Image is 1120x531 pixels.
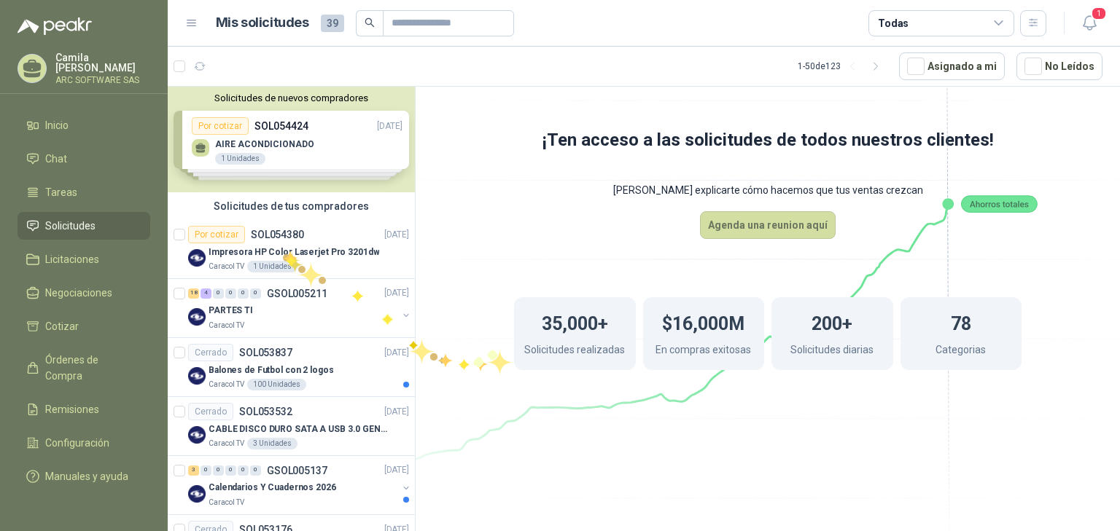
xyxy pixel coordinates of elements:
p: [DATE] [384,287,409,301]
span: Configuración [45,435,109,451]
p: Caracol TV [209,261,244,272]
button: Asignado a mi [899,52,1005,80]
a: Órdenes de Compra [17,346,150,390]
p: [DATE] [384,464,409,478]
h1: 78 [951,306,971,338]
div: 0 [201,465,211,476]
div: 0 [225,288,236,299]
img: Logo peakr [17,17,92,35]
span: search [365,17,375,28]
div: 3 [188,465,199,476]
img: Company Logo [188,426,206,444]
span: Solicitudes [45,218,96,234]
p: Caracol TV [209,438,244,449]
div: Solicitudes de nuevos compradoresPor cotizarSOL054424[DATE] AIRE ACONDICIONADO1 UnidadesPor cotiz... [168,87,415,192]
a: Negociaciones [17,279,150,307]
a: Tareas [17,178,150,206]
a: Cotizar [17,312,150,340]
a: Solicitudes [17,212,150,240]
img: Company Logo [188,249,206,267]
p: ARC SOFTWARE SAS [55,76,150,84]
button: 1 [1076,10,1102,36]
p: SOL053532 [239,406,292,417]
p: Caracol TV [209,497,244,508]
p: Solicitudes realizadas [524,342,625,361]
p: PARTES TI [209,304,253,318]
div: Por cotizar [188,226,245,243]
a: Manuales y ayuda [17,463,150,490]
p: [DATE] [384,346,409,360]
h1: $16,000M [662,306,744,338]
p: SOL054380 [251,229,304,240]
a: Por cotizarSOL054380[DATE] Company LogoImpresora HP Color Laserjet Pro 3201dwCaracol TV1 Unidades [168,220,415,279]
img: Company Logo [188,367,206,385]
p: CABLE DISCO DURO SATA A USB 3.0 GENERICO [209,422,390,436]
div: 1 Unidades [247,261,297,272]
h1: 200+ [812,306,852,338]
span: Tareas [45,184,77,200]
span: Manuales y ayuda [45,468,128,484]
span: Chat [45,151,67,167]
button: Solicitudes de nuevos compradores [174,93,409,103]
span: 1 [1091,7,1107,20]
a: 3 0 0 0 0 0 GSOL005137[DATE] Company LogoCalendarios Y Cuadernos 2026Caracol TV [188,462,412,508]
div: Solicitudes de tus compradores [168,192,415,220]
div: 18 [188,288,199,299]
div: 100 Unidades [247,379,306,390]
p: SOL053837 [239,347,292,358]
a: 18 4 0 0 0 0 GSOL005211[DATE] Company LogoPARTES TICaracol TV [188,285,412,331]
div: 0 [250,288,261,299]
span: Inicio [45,117,69,133]
div: 0 [213,288,224,299]
div: 1 - 50 de 123 [798,55,887,78]
div: Cerrado [188,403,233,420]
span: Licitaciones [45,251,99,267]
a: Chat [17,145,150,173]
span: Órdenes de Compra [45,352,136,384]
div: 0 [250,465,261,476]
p: Caracol TV [209,379,244,390]
p: Categorias [936,342,986,361]
div: Todas [878,15,909,31]
div: 0 [238,465,249,476]
p: Balones de Futbol con 2 logos [209,363,334,377]
a: Inicio [17,111,150,139]
span: Remisiones [45,401,99,417]
span: Negociaciones [45,285,112,301]
a: Configuración [17,429,150,457]
p: [DATE] [384,405,409,419]
h1: Mis solicitudes [216,12,309,34]
p: En compras exitosas [656,342,751,361]
p: [DATE] [384,228,409,242]
div: 3 Unidades [247,438,297,449]
div: Cerrado [188,344,233,361]
div: 0 [238,288,249,299]
a: CerradoSOL053837[DATE] Company LogoBalones de Futbol con 2 logosCaracol TV100 Unidades [168,338,415,397]
a: CerradoSOL053532[DATE] Company LogoCABLE DISCO DURO SATA A USB 3.0 GENERICOCaracol TV3 Unidades [168,397,415,456]
button: Agenda una reunion aquí [700,211,836,239]
img: Company Logo [188,308,206,326]
div: 0 [225,465,236,476]
h1: 35,000+ [542,306,608,338]
a: Remisiones [17,396,150,423]
p: Caracol TV [209,320,244,331]
img: Company Logo [188,485,206,503]
p: Solicitudes diarias [790,342,874,361]
div: 4 [201,288,211,299]
span: Cotizar [45,318,79,334]
p: Calendarios Y Cuadernos 2026 [209,481,336,495]
span: 39 [321,15,344,32]
p: GSOL005211 [267,288,327,299]
a: Licitaciones [17,245,150,273]
p: Camila [PERSON_NAME] [55,52,150,73]
p: GSOL005137 [267,465,327,476]
button: No Leídos [1016,52,1102,80]
p: Impresora HP Color Laserjet Pro 3201dw [209,245,379,259]
div: 0 [213,465,224,476]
